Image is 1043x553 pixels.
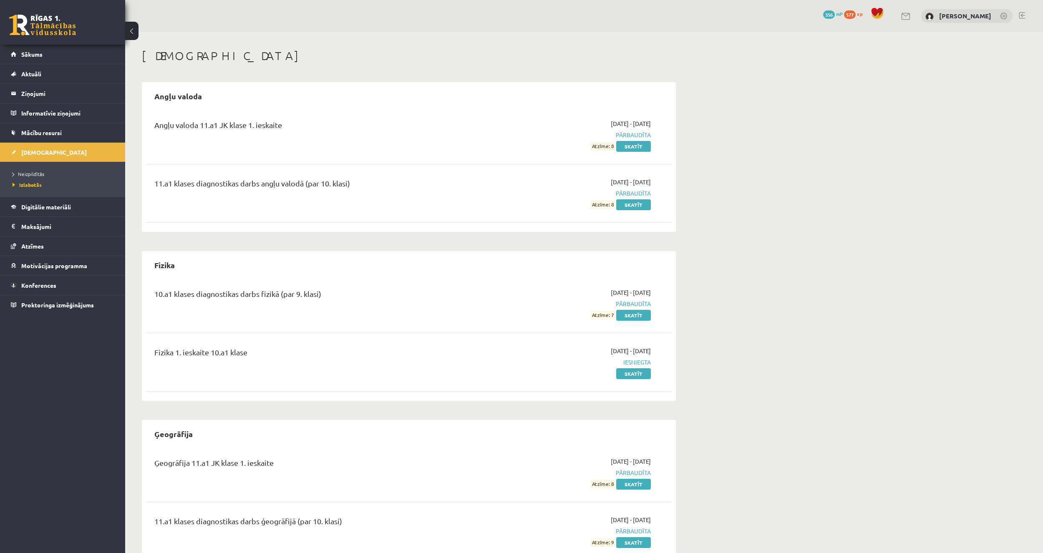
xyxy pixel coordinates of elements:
[146,424,201,444] h2: Ģeogrāfija
[939,12,991,20] a: [PERSON_NAME]
[11,45,115,64] a: Sākums
[21,50,43,58] span: Sākums
[616,310,651,321] a: Skatīt
[857,10,862,17] span: xp
[21,203,71,211] span: Digitālie materiāli
[494,468,651,477] span: Pārbaudīta
[13,181,117,189] a: Izlabotās
[11,276,115,295] a: Konferences
[154,178,481,193] div: 11.a1 klases diagnostikas darbs angļu valodā (par 10. klasi)
[611,178,651,186] span: [DATE] - [DATE]
[494,358,651,367] span: Iesniegta
[591,200,615,209] span: Atzīme: 8
[11,217,115,236] a: Maksājumi
[13,170,117,178] a: Neizpildītās
[591,480,615,488] span: Atzīme: 8
[844,10,867,17] a: 577 xp
[11,236,115,256] a: Atzīmes
[494,299,651,308] span: Pārbaudīta
[146,86,210,106] h2: Angļu valoda
[21,242,44,250] span: Atzīmes
[611,457,651,466] span: [DATE] - [DATE]
[591,538,615,547] span: Atzīme: 9
[494,189,651,198] span: Pārbaudīta
[154,457,481,473] div: Ģeogrāfija 11.a1 JK klase 1. ieskaite
[21,282,56,289] span: Konferences
[21,129,62,136] span: Mācību resursi
[13,181,42,188] span: Izlabotās
[616,368,651,379] a: Skatīt
[21,301,94,309] span: Proktoringa izmēģinājums
[616,141,651,152] a: Skatīt
[616,479,651,490] a: Skatīt
[21,103,115,123] legend: Informatīvie ziņojumi
[146,255,183,275] h2: Fizika
[21,262,87,269] span: Motivācijas programma
[13,171,44,177] span: Neizpildītās
[823,10,835,19] span: 356
[11,295,115,314] a: Proktoringa izmēģinājums
[11,64,115,83] a: Aktuāli
[21,148,87,156] span: [DEMOGRAPHIC_DATA]
[154,515,481,531] div: 11.a1 klases diagnostikas darbs ģeogrāfijā (par 10. klasi)
[142,49,676,63] h1: [DEMOGRAPHIC_DATA]
[11,84,115,103] a: Ziņojumi
[836,10,843,17] span: mP
[616,537,651,548] a: Skatīt
[154,119,481,135] div: Angļu valoda 11.a1 JK klase 1. ieskaite
[9,15,76,35] a: Rīgas 1. Tālmācības vidusskola
[11,256,115,275] a: Motivācijas programma
[616,199,651,210] a: Skatīt
[154,347,481,362] div: Fizika 1. ieskaite 10.a1 klase
[21,84,115,103] legend: Ziņojumi
[11,143,115,162] a: [DEMOGRAPHIC_DATA]
[21,217,115,236] legend: Maksājumi
[11,197,115,216] a: Digitālie materiāli
[21,70,41,78] span: Aktuāli
[844,10,856,19] span: 577
[823,10,843,17] a: 356 mP
[611,515,651,524] span: [DATE] - [DATE]
[154,288,481,304] div: 10.a1 klases diagnostikas darbs fizikā (par 9. klasi)
[591,142,615,151] span: Atzīme: 8
[11,103,115,123] a: Informatīvie ziņojumi
[494,527,651,535] span: Pārbaudīta
[925,13,934,21] img: Emīls Čeksters
[11,123,115,142] a: Mācību resursi
[611,347,651,355] span: [DATE] - [DATE]
[611,119,651,128] span: [DATE] - [DATE]
[591,311,615,319] span: Atzīme: 7
[494,131,651,139] span: Pārbaudīta
[611,288,651,297] span: [DATE] - [DATE]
